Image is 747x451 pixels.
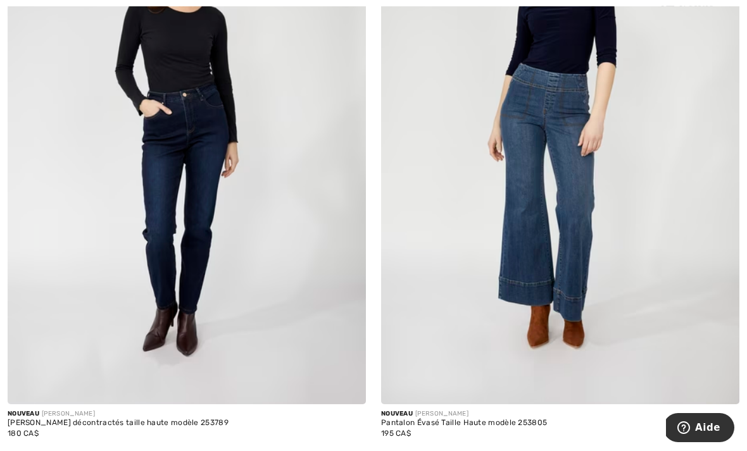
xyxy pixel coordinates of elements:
span: 180 CA$ [8,429,39,438]
span: Nouveau [8,410,39,417]
span: Nouveau [381,410,413,417]
div: [PERSON_NAME] [381,409,739,419]
iframe: Ouvre un widget dans lequel vous pouvez trouver plus d’informations [666,413,734,445]
span: 195 CA$ [381,429,411,438]
div: Pantalon Évasé Taille Haute modèle 253805 [381,419,739,428]
div: [PERSON_NAME] décontractés taille haute modèle 253789 [8,419,366,428]
div: [PERSON_NAME] [8,409,366,419]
